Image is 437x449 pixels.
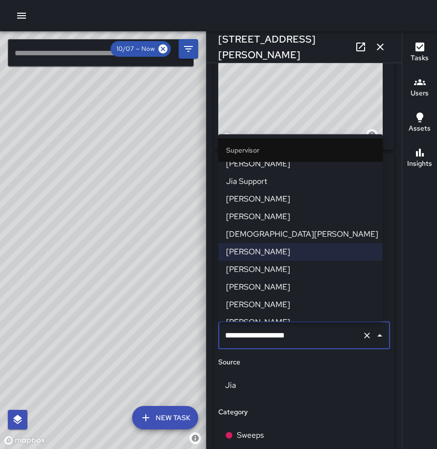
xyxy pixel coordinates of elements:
span: [PERSON_NAME] [226,264,375,275]
span: [PERSON_NAME] [226,316,375,328]
button: Clear [360,329,374,342]
span: [PERSON_NAME] [226,211,375,223]
span: 10/07 — Now [111,44,161,54]
button: Insights [402,141,437,176]
span: [DEMOGRAPHIC_DATA][PERSON_NAME] [226,228,375,240]
button: Close [373,329,387,342]
h6: Category [218,407,248,418]
button: Users [402,70,437,106]
p: Jia [225,380,383,391]
li: Supervisor [218,138,383,161]
h6: Insights [407,158,432,169]
span: Jia Support [226,176,375,187]
h6: Source [218,357,240,368]
button: Filters [179,39,198,59]
div: 10/07 — Now [111,41,171,57]
button: New Task [132,406,198,429]
span: [PERSON_NAME] [226,299,375,311]
h6: Users [411,88,429,99]
p: Sweeps [237,429,264,441]
button: Tasks [402,35,437,70]
span: [PERSON_NAME] [226,281,375,293]
h6: [STREET_ADDRESS][PERSON_NAME] [218,31,351,63]
h6: Assets [409,123,431,134]
span: [PERSON_NAME] [226,193,375,205]
button: Assets [402,106,437,141]
span: [PERSON_NAME] [226,158,375,170]
h6: Tasks [411,53,429,64]
span: [PERSON_NAME] [226,246,375,258]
